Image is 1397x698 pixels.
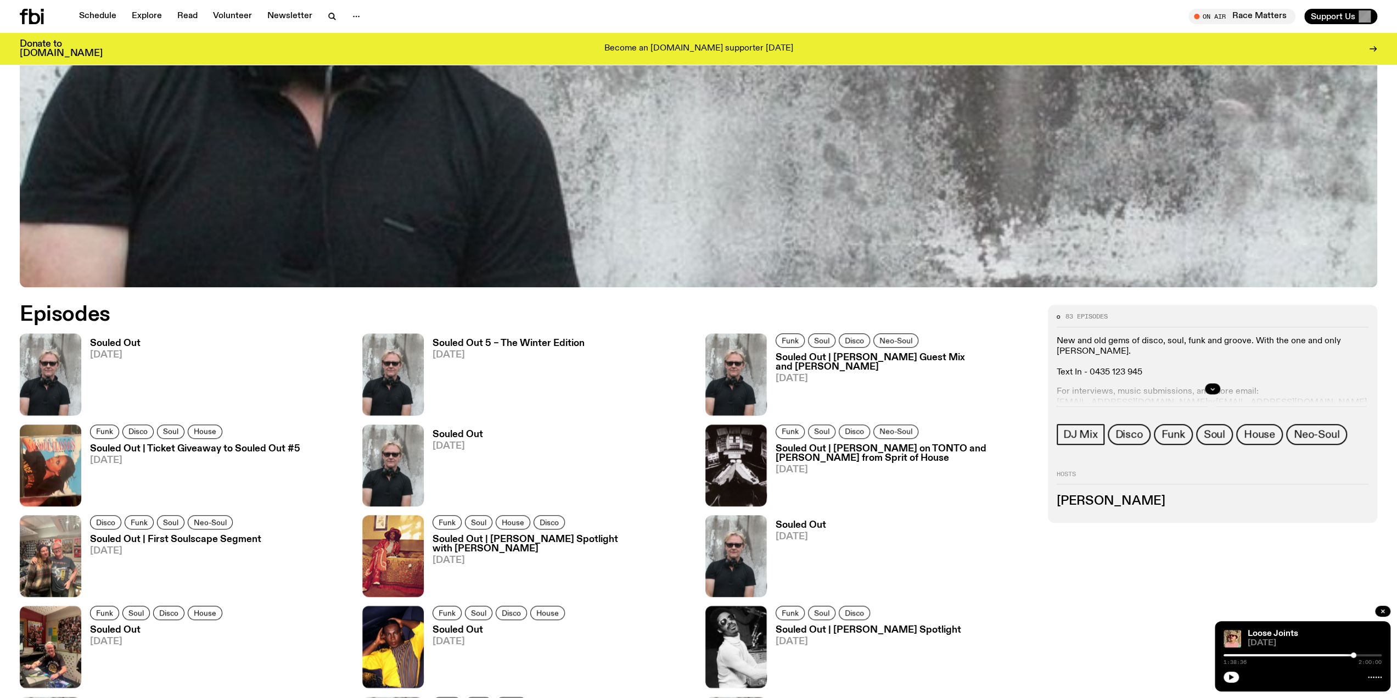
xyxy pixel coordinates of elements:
a: Disco [839,606,870,620]
span: 83 episodes [1065,314,1108,320]
a: Souled Out | [PERSON_NAME] Spotlight with [PERSON_NAME][DATE] [424,535,692,597]
span: Soul [814,427,829,435]
span: [DATE] [90,637,226,646]
a: Funk [776,333,805,348]
a: House [188,606,222,620]
span: [DATE] [433,350,585,360]
img: Stephen looks directly at the camera, wearing a black tee, black sunglasses and headphones around... [362,425,424,506]
span: House [502,518,524,526]
p: New and old gems of disco, soul, funk and groove. With the one and only [PERSON_NAME]. Text In - ... [1057,336,1368,378]
span: Funk [439,609,456,617]
span: Neo-Soul [879,337,912,345]
span: [DATE] [433,442,483,451]
a: Neo-Soul [188,515,233,529]
span: Soul [163,518,178,526]
span: [DATE] [90,350,141,360]
h3: Souled Out [90,339,141,348]
a: Funk [433,606,462,620]
a: Disco [534,515,565,529]
a: Read [171,9,204,24]
h3: Souled Out | [PERSON_NAME] Spotlight with [PERSON_NAME] [433,535,692,554]
a: Souled Out 5 – The Winter Edition[DATE] [424,339,585,415]
span: House [194,427,216,435]
span: Disco [845,609,864,617]
a: Newsletter [261,9,319,24]
h3: Souled Out [433,626,568,635]
span: House [536,609,559,617]
button: Support Us [1304,9,1377,24]
a: Soul [465,606,492,620]
span: Disco [96,518,115,526]
a: Funk [90,606,119,620]
h3: Donate to [DOMAIN_NAME] [20,40,103,58]
span: Soul [128,609,144,617]
a: DJ Mix [1057,424,1104,445]
a: Explore [125,9,169,24]
span: Neo-Soul [1294,428,1339,440]
a: Souled Out[DATE] [767,521,826,597]
span: Soul [814,609,829,617]
img: Tyson stands in front of a paperbark tree wearing orange sunglasses, a suede bucket hat and a pin... [1224,630,1241,647]
a: House [1236,424,1283,445]
a: Funk [776,425,805,439]
a: Souled Out[DATE] [424,430,483,506]
span: 2:00:00 [1359,660,1382,665]
a: Schedule [72,9,123,24]
span: Funk [782,337,799,345]
span: 1:38:36 [1224,660,1247,665]
span: Funk [782,609,799,617]
a: House [188,425,222,439]
h3: Souled Out | [PERSON_NAME] Spotlight [776,626,961,635]
span: Soul [163,427,178,435]
a: Souled Out | [PERSON_NAME] on TONTO and [PERSON_NAME] from Sprit of House[DATE] [767,444,1035,506]
span: Support Us [1311,12,1355,21]
img: Stephen looks directly at the camera, wearing a black tee, black sunglasses and headphones around... [20,333,81,415]
span: [DATE] [90,456,300,465]
h3: [PERSON_NAME] [1057,495,1368,507]
a: Souled Out[DATE] [424,626,568,688]
h3: Souled Out 5 – The Winter Edition [433,339,585,348]
span: [DATE] [90,546,261,556]
a: Soul [1196,424,1233,445]
a: Soul [808,425,835,439]
h3: Souled Out | [PERSON_NAME] Guest Mix and [PERSON_NAME] [776,353,1035,372]
span: Tune in live [1200,12,1290,20]
img: Stephen looks directly at the camera, wearing a black tee, black sunglasses and headphones around... [362,333,424,415]
span: [DATE] [776,637,961,646]
a: Neo-Soul [873,425,918,439]
a: Souled Out[DATE] [81,626,226,688]
a: Disco [496,606,527,620]
a: Souled Out[DATE] [81,339,141,415]
a: Funk [90,425,119,439]
a: Soul [157,425,184,439]
span: Soul [471,609,486,617]
span: Funk [1162,428,1185,440]
a: Funk [433,515,462,529]
span: [DATE] [433,556,692,565]
a: Funk [125,515,154,529]
span: Disco [1115,428,1143,440]
span: Disco [128,427,148,435]
span: Disco [845,427,864,435]
a: Soul [808,333,835,348]
span: Disco [502,609,521,617]
span: [DATE] [776,465,1035,474]
span: [DATE] [776,532,826,541]
span: Neo-Soul [879,427,912,435]
span: Disco [540,518,559,526]
span: [DATE] [776,374,1035,383]
a: Souled Out | First Soulscape Segment[DATE] [81,535,261,597]
a: Disco [1108,424,1151,445]
h3: Souled Out [433,430,483,439]
span: Soul [1204,428,1225,440]
span: Soul [814,337,829,345]
span: Funk [439,518,456,526]
span: [DATE] [433,637,568,646]
a: Souled Out | Ticket Giveaway to Souled Out #5[DATE] [81,444,300,506]
h3: Souled Out | [PERSON_NAME] on TONTO and [PERSON_NAME] from Sprit of House [776,444,1035,463]
a: Souled Out | [PERSON_NAME] Spotlight[DATE] [767,626,961,688]
h3: Souled Out | Ticket Giveaway to Souled Out #5 [90,444,300,454]
a: Neo-Soul [1286,424,1347,445]
a: Funk [1154,424,1193,445]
